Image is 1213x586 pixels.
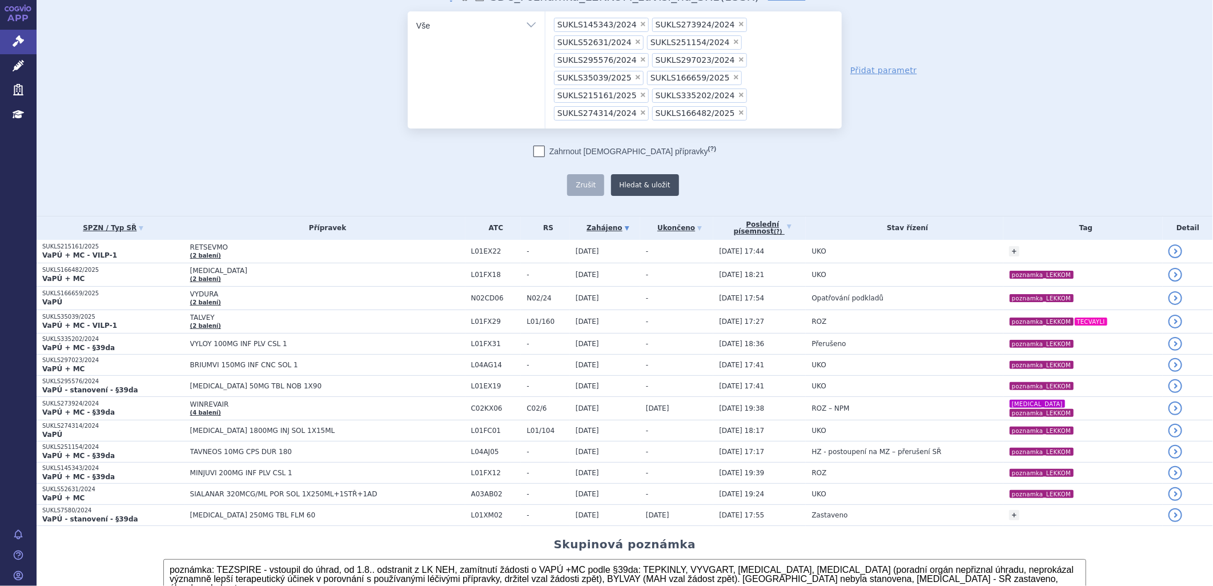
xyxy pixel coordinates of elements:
td: [DATE] [570,240,640,263]
a: detail [1168,291,1182,305]
span: TAVNEOS 10MG CPS DUR 180 [190,448,465,456]
a: + [1009,246,1019,256]
p: SUKLS215161/2025 [42,243,184,251]
span: L01EX19 [471,382,521,390]
a: Ukončeno [646,220,713,236]
strong: VaPÚ + MC [42,365,85,373]
span: RETSEVMO [190,243,465,251]
i: TECVAYLI [1075,318,1108,326]
p: SUKLS52631/2024 [42,485,184,493]
span: SUKLS297023/2024 [656,56,735,64]
td: [DATE] [570,333,640,354]
td: - [640,420,713,441]
span: - [527,361,570,369]
td: UKO [806,420,1003,441]
a: detail [1168,445,1182,459]
span: SUKLS145343/2024 [557,21,637,29]
li: SUKLS166659/2025 [647,71,742,85]
strong: VaPÚ + MC [42,494,85,502]
a: detail [1168,424,1182,438]
strong: VaPÚ + MC [42,275,85,283]
td: ROZ [806,310,1003,333]
span: [MEDICAL_DATA] [190,267,465,275]
span: × [738,21,745,27]
abbr: (?) [708,145,716,152]
li: SUKLS295576/2024 [554,53,649,67]
a: detail [1168,508,1182,522]
span: L04AG14 [471,361,521,369]
p: SUKLS297023/2024 [42,356,184,364]
span: × [738,91,745,98]
i: poznamka_LEKKOM [1010,469,1074,477]
strong: VaPÚ + MC - §39da [42,408,115,416]
td: ROZ – NPM [806,396,1003,420]
td: [DATE] [570,504,640,525]
i: poznamka_LEKKOM [1010,361,1074,369]
i: poznamka_LEKKOM [1010,448,1074,456]
span: WINREVAIR [190,400,465,408]
th: Stav řízení [806,216,1003,240]
span: - [527,448,570,456]
span: - [527,511,570,519]
td: [DATE] 18:21 [713,263,806,286]
td: - [640,310,713,333]
span: - [527,490,570,498]
span: - [527,340,570,348]
span: SIALANAR 320MCG/ML POR SOL 1X250ML+1STŘ+1AD [190,490,465,498]
li: SUKLS166482/2025 [652,106,747,121]
td: [DATE] 19:39 [713,462,806,483]
span: × [738,56,745,63]
td: [DATE] 18:17 [713,420,806,441]
span: [MEDICAL_DATA] 250MG TBL FLM 60 [190,511,465,519]
td: [DATE] 17:17 [713,441,806,462]
td: - [640,286,713,310]
th: Tag [1003,216,1163,240]
td: [DATE] 17:41 [713,375,806,396]
a: (2 balení) [190,299,221,306]
td: [DATE] [570,441,640,462]
th: ATC [465,216,521,240]
span: A03AB02 [471,490,521,498]
td: - [640,441,713,462]
p: SUKLS251154/2024 [42,443,184,451]
td: [DATE] [570,263,640,286]
p: SUKLS295576/2024 [42,378,184,386]
a: Zahájeno [576,220,640,236]
a: (4 balení) [190,410,221,416]
a: detail [1168,337,1182,351]
strong: VaPÚ [42,431,62,439]
td: [DATE] [640,504,713,525]
td: [DATE] 17:54 [713,286,806,310]
td: [DATE] [570,420,640,441]
span: L01/104 [527,427,570,435]
span: VYDURA [190,290,465,298]
i: poznamka_LEKKOM [1010,294,1074,302]
span: L04AJ05 [471,448,521,456]
td: - [640,240,713,263]
i: poznamka_LEKKOM [1010,490,1074,498]
td: [DATE] 17:41 [713,354,806,375]
span: N02CD06 [471,294,521,302]
span: SUKLS215161/2025 [557,91,637,99]
strong: VaPÚ + MC - VILP-1 [42,322,117,330]
span: SUKLS52631/2024 [557,38,632,46]
a: + [1009,510,1019,520]
td: UKO [806,375,1003,396]
p: SUKLS166659/2025 [42,290,184,298]
li: SUKLS145343/2024 [554,18,649,32]
span: × [640,56,646,63]
li: SUKLS35039/2025 [554,71,644,85]
strong: VaPÚ + MC - §39da [42,344,115,352]
h2: Skupinová poznámka [554,537,696,551]
td: UKO [806,240,1003,263]
span: × [640,21,646,27]
span: × [640,91,646,98]
span: C02/6 [527,404,570,412]
a: detail [1168,268,1182,282]
td: [DATE] [570,483,640,504]
p: SUKLS273924/2024 [42,400,184,408]
i: poznamka_LEKKOM [1010,382,1074,390]
i: poznamka_LEKKOM [1010,409,1074,417]
p: SUKLS7580/2024 [42,507,184,515]
span: × [634,38,641,45]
